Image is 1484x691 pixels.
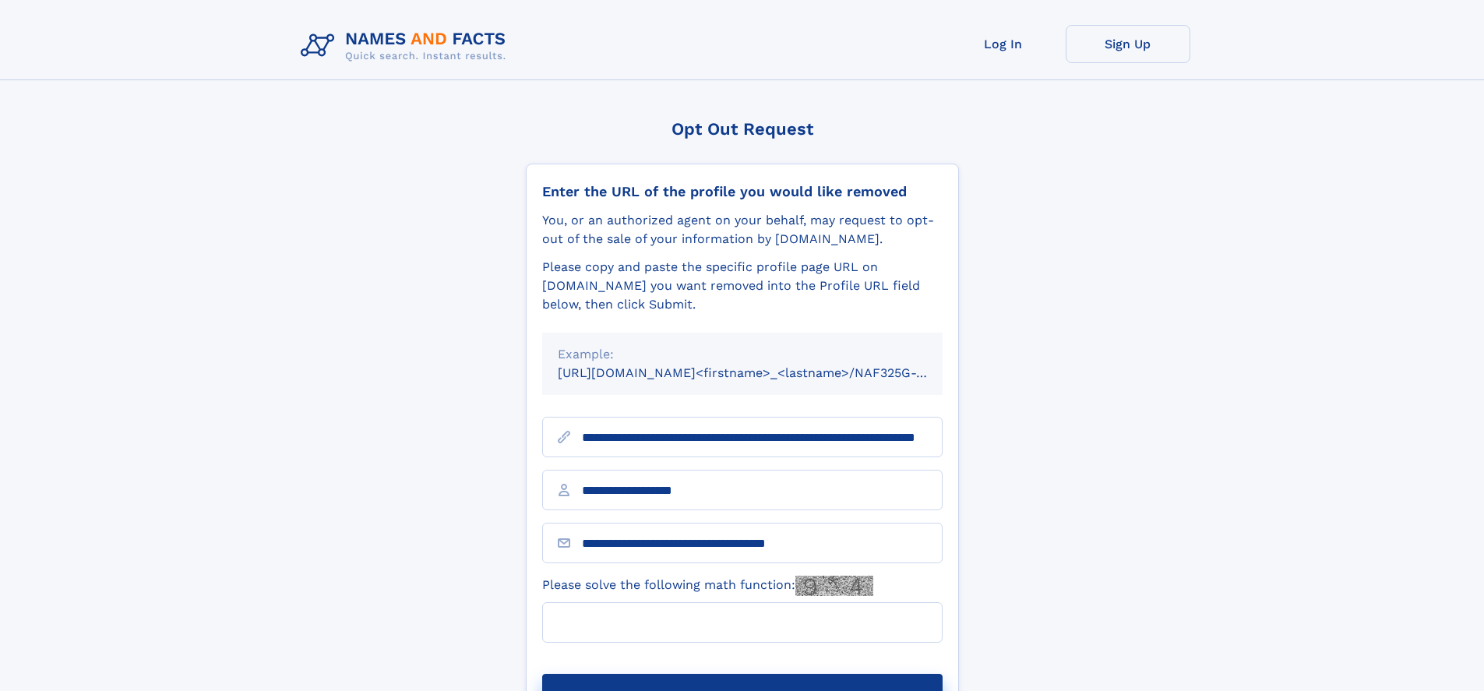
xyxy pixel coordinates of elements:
a: Log In [941,25,1066,63]
a: Sign Up [1066,25,1190,63]
label: Please solve the following math function: [542,576,873,596]
img: Logo Names and Facts [294,25,519,67]
div: Example: [558,345,927,364]
small: [URL][DOMAIN_NAME]<firstname>_<lastname>/NAF325G-xxxxxxxx [558,365,972,380]
div: Opt Out Request [526,119,959,139]
div: You, or an authorized agent on your behalf, may request to opt-out of the sale of your informatio... [542,211,943,249]
div: Enter the URL of the profile you would like removed [542,183,943,200]
div: Please copy and paste the specific profile page URL on [DOMAIN_NAME] you want removed into the Pr... [542,258,943,314]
